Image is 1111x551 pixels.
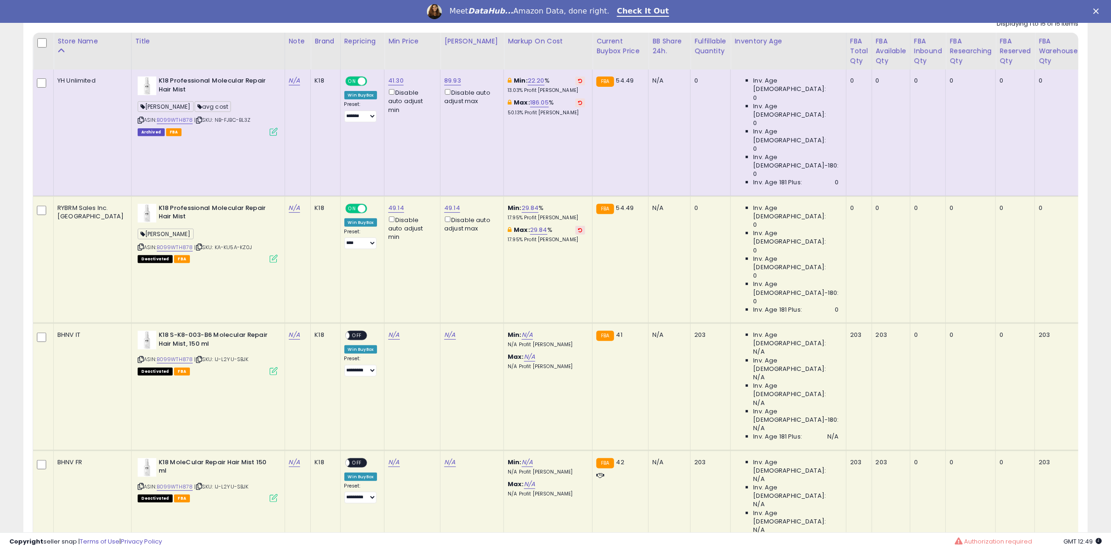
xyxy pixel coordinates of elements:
[616,203,634,212] span: 54.49
[694,331,723,339] div: 203
[616,458,624,467] span: 42
[157,356,193,363] a: B099WTH878
[999,36,1031,66] div: FBA Reserved Qty
[694,204,723,212] div: 0
[652,458,683,467] div: N/A
[753,77,838,93] span: Inv. Age [DEMOGRAPHIC_DATA]:
[508,203,522,212] b: Min:
[914,331,939,339] div: 0
[344,218,377,227] div: Win BuyBox
[753,458,838,475] span: Inv. Age [DEMOGRAPHIC_DATA]:
[876,331,903,339] div: 203
[138,204,156,223] img: 31AJ80vRP6L._SL40_.jpg
[9,537,162,546] div: seller snap | |
[365,204,380,212] span: OFF
[388,330,399,340] a: N/A
[468,7,513,15] i: DataHub...
[174,495,190,502] span: FBA
[444,330,455,340] a: N/A
[999,458,1027,467] div: 0
[753,204,838,221] span: Inv. Age [DEMOGRAPHIC_DATA]:
[508,458,522,467] b: Min:
[138,495,173,502] span: All listings that are unavailable for purchase on Amazon for any reason other than out-of-stock
[596,331,614,341] small: FBA
[596,77,614,87] small: FBA
[194,244,252,251] span: | SKU: KA-KU5A-KZ0J
[753,399,764,407] span: N/A
[344,345,377,354] div: Win BuyBox
[388,458,399,467] a: N/A
[753,127,838,144] span: Inv. Age [DEMOGRAPHIC_DATA]:
[753,373,764,382] span: N/A
[753,102,838,119] span: Inv. Age [DEMOGRAPHIC_DATA]:
[524,480,535,489] a: N/A
[388,203,404,213] a: 49.14
[121,537,162,546] a: Privacy Policy
[157,244,193,251] a: B099WTH878
[346,77,358,85] span: ON
[444,215,496,233] div: Disable auto adjust max
[652,77,683,85] div: N/A
[508,469,585,475] p: N/A Profit [PERSON_NAME]
[694,458,723,467] div: 203
[522,203,539,213] a: 29.84
[135,36,281,46] div: Title
[530,98,549,107] a: 186.05
[344,36,381,46] div: Repricing
[157,483,193,491] a: B099WTH878
[289,203,300,213] a: N/A
[344,483,377,504] div: Preset:
[57,36,127,46] div: Store Name
[616,76,634,85] span: 54.49
[138,255,173,263] span: All listings that are unavailable for purchase on Amazon for any reason other than out-of-stock
[444,87,496,105] div: Disable auto adjust max
[508,363,585,370] p: N/A Profit [PERSON_NAME]
[514,98,530,107] b: Max:
[753,255,838,272] span: Inv. Age [DEMOGRAPHIC_DATA]:
[57,204,124,221] div: RYBRM Sales Inc. [GEOGRAPHIC_DATA]
[174,368,190,376] span: FBA
[522,330,533,340] a: N/A
[753,297,757,306] span: 0
[80,537,119,546] a: Terms of Use
[388,87,433,114] div: Disable auto adjust min
[530,225,547,235] a: 29.84
[827,432,838,441] span: N/A
[914,458,939,467] div: 0
[753,280,838,297] span: Inv. Age [DEMOGRAPHIC_DATA]-180:
[508,98,585,116] div: %
[950,36,992,66] div: FBA Researching Qty
[524,352,535,362] a: N/A
[753,306,802,314] span: Inv. Age 181 Plus:
[194,483,248,490] span: | SKU: IJ-L2YU-SBJK
[314,77,333,85] div: K18
[617,7,669,17] a: Check It Out
[508,342,585,348] p: N/A Profit [PERSON_NAME]
[427,4,442,19] img: Profile image for Georgie
[159,331,272,350] b: K18 S-K8-003-B6 Molecular Repair Hair Mist, 150 ml
[753,483,838,500] span: Inv. Age [DEMOGRAPHIC_DATA]:
[1039,458,1074,467] div: 203
[289,330,300,340] a: N/A
[138,458,156,477] img: 31AJ80vRP6L._SL40_.jpg
[166,128,182,136] span: FBA
[876,458,903,467] div: 203
[753,119,757,127] span: 0
[314,36,336,46] div: Brand
[850,36,868,66] div: FBA Total Qty
[138,204,278,262] div: ASIN:
[950,204,988,212] div: 0
[914,204,939,212] div: 0
[652,204,683,212] div: N/A
[57,77,124,85] div: YH Unlimited
[508,215,585,221] p: 17.95% Profit [PERSON_NAME]
[349,332,364,340] span: OFF
[997,20,1078,28] div: Displaying 1 to 15 of 15 items
[528,76,545,85] a: 22.20
[753,382,838,398] span: Inv. Age [DEMOGRAPHIC_DATA]:
[753,145,757,153] span: 0
[522,458,533,467] a: N/A
[850,458,865,467] div: 203
[508,480,524,488] b: Max:
[950,331,988,339] div: 0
